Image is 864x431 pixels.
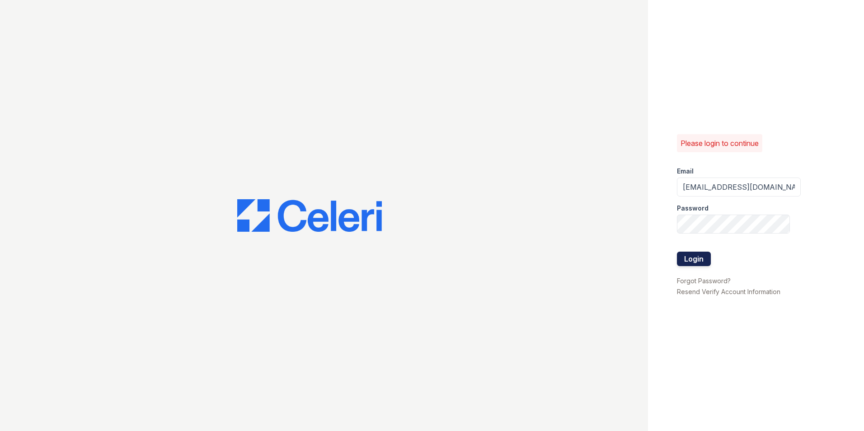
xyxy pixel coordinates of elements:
a: Resend Verify Account Information [677,288,780,295]
p: Please login to continue [681,138,759,149]
a: Forgot Password? [677,277,731,285]
label: Password [677,204,709,213]
label: Email [677,167,694,176]
button: Login [677,252,711,266]
img: CE_Logo_Blue-a8612792a0a2168367f1c8372b55b34899dd931a85d93a1a3d3e32e68fde9ad4.png [237,199,382,232]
